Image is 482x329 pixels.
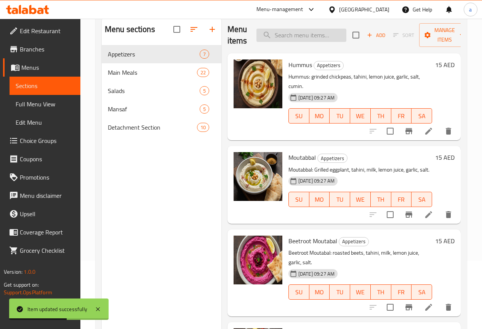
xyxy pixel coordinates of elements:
span: FR [394,111,409,122]
span: Version: [4,267,22,277]
div: Detachment Section10 [102,118,221,136]
nav: Menu sections [102,42,221,140]
p: Moutabbal: Grilled eggplant, tahini, milk, lemon juice, garlic, salt. [288,165,432,175]
button: FR [391,108,412,124]
button: MO [309,108,330,124]
button: delete [439,122,458,140]
button: WE [350,108,371,124]
span: Sort sections [185,20,203,39]
span: Coverage Report [20,228,74,237]
span: SA [415,287,429,298]
span: [DATE] 09:27 AM [295,177,338,185]
span: Edit Menu [16,118,74,127]
button: SU [288,108,309,124]
a: Support.OpsPlatform [4,287,52,297]
span: MO [312,194,327,205]
span: TU [333,194,347,205]
span: Appetizers [314,61,343,70]
button: TH [371,284,391,300]
span: 5 [200,106,209,113]
span: Menus [21,63,74,72]
span: Moutabbal [288,152,316,163]
h6: 15 AED [435,152,455,163]
button: TU [330,284,350,300]
button: SU [288,192,309,207]
button: TU [330,108,350,124]
button: FR [391,284,412,300]
button: TH [371,108,391,124]
span: 10 [197,124,209,131]
span: [DATE] 09:27 AM [295,94,338,101]
button: Branch-specific-item [400,298,418,316]
span: Select section [348,27,364,43]
h6: 15 AED [435,236,455,246]
button: TU [330,192,350,207]
span: Salads [108,86,200,95]
div: Item updated successfully [27,305,87,313]
span: Mansaf [108,104,200,114]
img: Hummus [234,59,282,108]
button: Branch-specific-item [400,122,418,140]
span: TU [333,111,347,122]
a: Coverage Report [3,223,80,241]
div: [GEOGRAPHIC_DATA] [339,5,389,14]
span: TU [333,287,347,298]
span: TH [374,111,388,122]
span: TH [374,194,388,205]
div: Main Meals [108,68,197,77]
img: Beetroot Moutabal [234,236,282,284]
a: Coupons [3,150,80,168]
span: SA [415,194,429,205]
span: FR [394,194,409,205]
a: Sections [10,77,80,95]
span: 1.0.0 [24,267,35,277]
span: Branches [20,45,74,54]
div: items [197,123,209,132]
p: Hummus: grinded chickpeas, tahini, lemon juice, garlic, salt, cumin. [288,72,432,91]
span: Manage items [425,26,464,45]
span: SU [292,194,306,205]
img: Moutabbal [234,152,282,201]
span: Promotions [20,173,74,182]
span: Hummus [288,59,312,71]
span: FR [394,287,409,298]
span: Add item [364,29,388,41]
a: Full Menu View [10,95,80,113]
span: Sections [16,81,74,90]
span: Select to update [382,299,398,315]
span: Edit Restaurant [20,26,74,35]
div: Appetizers7 [102,45,221,63]
a: Edit menu item [424,210,433,219]
button: SA [412,192,432,207]
h2: Menu sections [105,24,155,35]
div: items [200,50,209,59]
span: Choice Groups [20,136,74,145]
button: Add [364,29,388,41]
span: Select section first [388,29,419,41]
a: Edit menu item [424,127,433,136]
span: SU [292,111,306,122]
span: WE [353,111,368,122]
div: items [200,86,209,95]
h6: 15 AED [435,59,455,70]
span: Appetizers [108,50,200,59]
span: Beetroot Moutabal [288,235,337,247]
button: SA [412,284,432,300]
span: Select to update [382,123,398,139]
span: Upsell [20,209,74,218]
div: Mansaf5 [102,100,221,118]
span: TH [374,287,388,298]
span: SA [415,111,429,122]
div: Appetizers [314,61,344,70]
button: Manage items [419,23,470,47]
span: Select to update [382,207,398,223]
span: Add [366,31,386,40]
a: Upsell [3,205,80,223]
span: Detachment Section [108,123,197,132]
p: Beetroot Moutabal: roasted beets, tahini, milk, lemon juice, garlic, salt. [288,248,432,267]
span: Menu disclaimer [20,191,74,200]
span: a [469,5,472,14]
a: Promotions [3,168,80,186]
